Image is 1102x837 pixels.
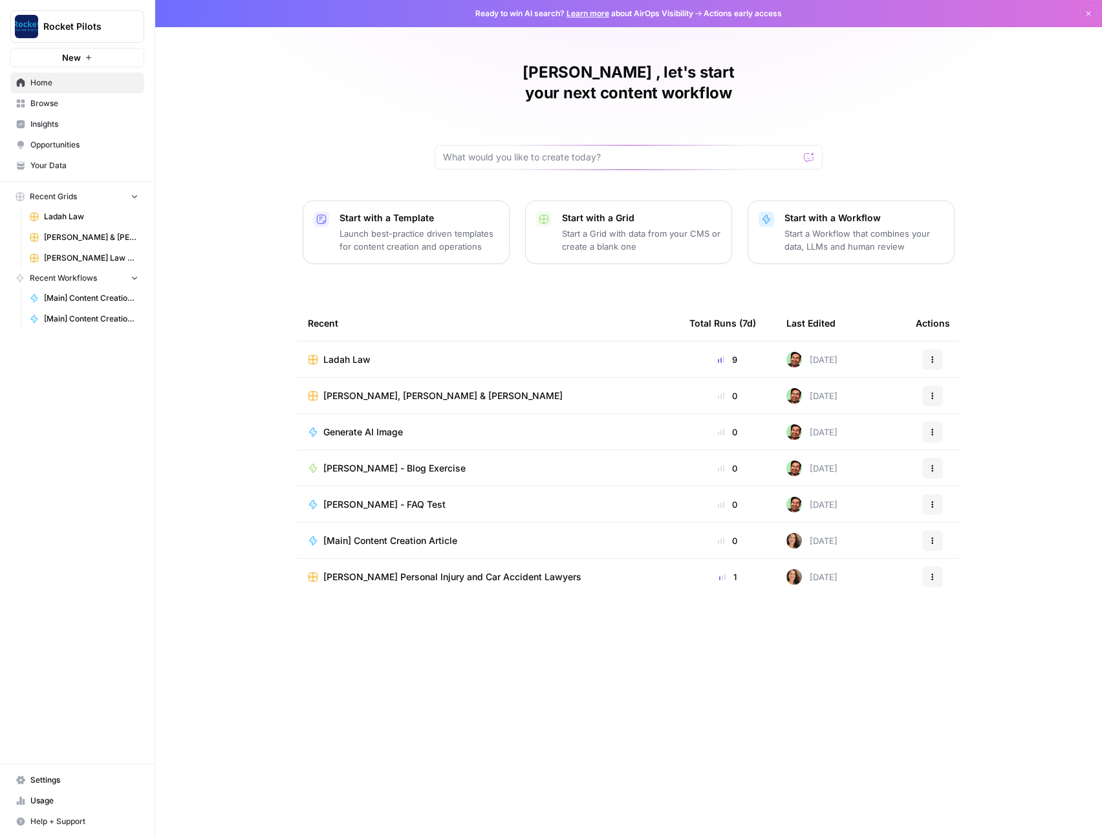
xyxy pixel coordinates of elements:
[689,426,766,439] div: 0
[308,426,669,439] a: Generate AI Image
[784,227,944,253] p: Start a Workflow that combines your data, LLMs and human review
[10,790,144,811] a: Usage
[308,571,669,583] a: [PERSON_NAME] Personal Injury and Car Accident Lawyers
[30,816,138,827] span: Help + Support
[786,352,837,367] div: [DATE]
[435,62,823,103] h1: [PERSON_NAME] , let's start your next content workflow
[525,201,732,264] button: Start with a GridStart a Grid with data from your CMS or create a blank one
[30,191,77,202] span: Recent Grids
[10,268,144,288] button: Recent Workflows
[30,139,138,151] span: Opportunities
[786,352,802,367] img: d1tj6q4qn00rgj0pg6jtyq0i5owx
[30,77,138,89] span: Home
[10,93,144,114] a: Browse
[10,770,144,790] a: Settings
[443,151,799,164] input: What would you like to create today?
[562,212,721,224] p: Start with a Grid
[308,389,669,402] a: [PERSON_NAME], [PERSON_NAME] & [PERSON_NAME]
[10,48,144,67] button: New
[786,388,802,404] img: d1tj6q4qn00rgj0pg6jtyq0i5owx
[308,534,669,547] a: [Main] Content Creation Article
[10,10,144,43] button: Workspace: Rocket Pilots
[340,212,499,224] p: Start with a Template
[44,232,138,243] span: [PERSON_NAME] & [PERSON_NAME] V1
[30,272,97,284] span: Recent Workflows
[786,497,837,512] div: [DATE]
[786,461,837,476] div: [DATE]
[323,353,371,366] span: Ladah Law
[786,569,837,585] div: [DATE]
[689,534,766,547] div: 0
[308,353,669,366] a: Ladah Law
[786,388,837,404] div: [DATE]
[689,462,766,475] div: 0
[30,774,138,786] span: Settings
[786,424,802,440] img: d1tj6q4qn00rgj0pg6jtyq0i5owx
[786,461,802,476] img: d1tj6q4qn00rgj0pg6jtyq0i5owx
[30,160,138,171] span: Your Data
[323,498,446,511] span: [PERSON_NAME] - FAQ Test
[24,206,144,227] a: Ladah Law
[323,534,457,547] span: [Main] Content Creation Article
[689,498,766,511] div: 0
[10,811,144,832] button: Help + Support
[24,309,144,329] a: [Main] Content Creation Article
[786,569,802,585] img: s97njzuoxvuhx495axgpmnahud50
[44,211,138,223] span: Ladah Law
[24,288,144,309] a: [Main] Content Creation Brief
[786,424,837,440] div: [DATE]
[10,135,144,155] a: Opportunities
[784,212,944,224] p: Start with a Workflow
[10,72,144,93] a: Home
[30,98,138,109] span: Browse
[323,389,563,402] span: [PERSON_NAME], [PERSON_NAME] & [PERSON_NAME]
[44,292,138,304] span: [Main] Content Creation Brief
[689,571,766,583] div: 1
[308,498,669,511] a: [PERSON_NAME] - FAQ Test
[24,248,144,268] a: [PERSON_NAME] Law Firm
[308,305,669,341] div: Recent
[30,795,138,807] span: Usage
[748,201,955,264] button: Start with a WorkflowStart a Workflow that combines your data, LLMs and human review
[786,305,836,341] div: Last Edited
[323,426,403,439] span: Generate AI Image
[24,227,144,248] a: [PERSON_NAME] & [PERSON_NAME] V1
[43,20,122,33] span: Rocket Pilots
[786,533,802,549] img: s97njzuoxvuhx495axgpmnahud50
[10,187,144,206] button: Recent Grids
[323,571,581,583] span: [PERSON_NAME] Personal Injury and Car Accident Lawyers
[308,462,669,475] a: [PERSON_NAME] - Blog Exercise
[44,313,138,325] span: [Main] Content Creation Article
[689,305,756,341] div: Total Runs (7d)
[786,533,837,549] div: [DATE]
[44,252,138,264] span: [PERSON_NAME] Law Firm
[323,462,466,475] span: [PERSON_NAME] - Blog Exercise
[786,497,802,512] img: d1tj6q4qn00rgj0pg6jtyq0i5owx
[704,8,782,19] span: Actions early access
[10,155,144,176] a: Your Data
[916,305,950,341] div: Actions
[303,201,510,264] button: Start with a TemplateLaunch best-practice driven templates for content creation and operations
[689,353,766,366] div: 9
[62,51,81,64] span: New
[30,118,138,130] span: Insights
[689,389,766,402] div: 0
[15,15,38,38] img: Rocket Pilots Logo
[340,227,499,253] p: Launch best-practice driven templates for content creation and operations
[10,114,144,135] a: Insights
[562,227,721,253] p: Start a Grid with data from your CMS or create a blank one
[475,8,693,19] span: Ready to win AI search? about AirOps Visibility
[567,8,609,18] a: Learn more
